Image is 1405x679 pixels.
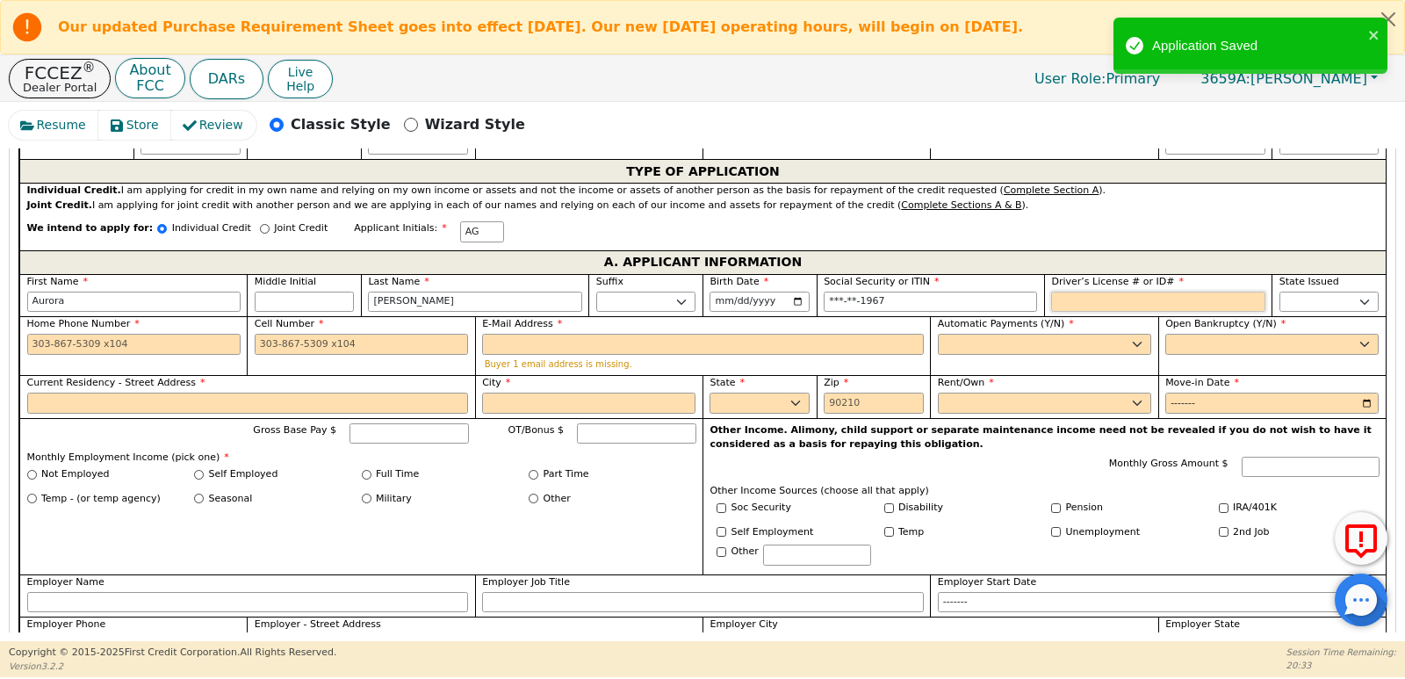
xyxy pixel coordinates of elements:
[824,377,848,388] span: Zip
[172,221,251,236] p: Individual Credit
[23,64,97,82] p: FCCEZ
[1335,512,1387,565] button: Report Error to FCC
[1279,276,1339,287] span: State Issued
[482,576,570,588] span: Employer Job Title
[255,618,381,630] span: Employer - Street Address
[1066,501,1103,516] label: Pension
[1373,1,1404,37] button: Close alert
[898,501,943,516] label: Disability
[376,492,412,507] label: Military
[884,527,894,537] input: Y/N
[9,111,99,140] button: Resume
[41,492,161,507] label: Temp - (or temp agency)
[27,184,1380,199] div: I am applying for credit in my own name and relying on my own income or assets and not the income...
[731,525,814,540] label: Self Employment
[268,60,333,98] button: LiveHelp
[596,276,623,287] span: Suffix
[23,82,97,93] p: Dealer Portal
[710,276,768,287] span: Birth Date
[190,59,263,99] button: DARs
[710,292,810,313] input: YYYY-MM-DD
[41,467,109,482] label: Not Employed
[1066,525,1141,540] label: Unemployment
[83,60,96,76] sup: ®
[58,18,1023,35] b: Our updated Purchase Requirement Sheet goes into effect [DATE]. Our new [DATE] operating hours, w...
[126,116,159,134] span: Store
[354,222,447,234] span: Applicant Initials:
[1051,276,1183,287] span: Driver’s License # or ID#
[27,618,106,630] span: Employer Phone
[209,492,253,507] label: Seasonal
[1200,70,1367,87] span: [PERSON_NAME]
[1051,503,1061,513] input: Y/N
[1004,184,1099,196] u: Complete Section A
[710,618,777,630] span: Employer City
[884,503,894,513] input: Y/N
[1368,25,1380,45] button: close
[824,393,924,414] input: 90210
[710,423,1380,452] p: Other Income. Alimony, child support or separate maintenance income need not be revealed if you d...
[604,251,802,274] span: A. APPLICANT INFORMATION
[1286,646,1396,659] p: Session Time Remaining:
[1165,393,1379,414] input: YYYY-MM-DD
[1109,458,1228,469] span: Monthly Gross Amount $
[1200,70,1250,87] span: 3659A:
[98,111,172,140] button: Store
[1051,527,1061,537] input: Y/N
[27,276,89,287] span: First Name
[115,58,184,99] a: AboutFCC
[255,318,324,329] span: Cell Number
[27,184,121,196] strong: Individual Credit.
[425,114,525,135] p: Wizard Style
[1017,61,1178,96] a: User Role:Primary
[710,377,745,388] span: State
[485,359,922,369] p: Buyer 1 email address is missing.
[626,160,780,183] span: TYPE OF APPLICATION
[37,116,86,134] span: Resume
[368,276,429,287] span: Last Name
[9,660,336,673] p: Version 3.2.2
[544,467,589,482] label: Part Time
[255,334,468,355] input: 303-867-5309 x104
[129,79,170,93] p: FCC
[129,63,170,77] p: About
[255,276,316,287] span: Middle Initial
[824,276,939,287] span: Social Security or ITIN
[1165,377,1239,388] span: Move-in Date
[27,377,205,388] span: Current Residency - Street Address
[901,199,1021,211] u: Complete Sections A & B
[27,221,154,250] span: We intend to apply for:
[274,221,328,236] p: Joint Credit
[27,199,92,211] strong: Joint Credit.
[938,592,1380,613] input: YYYY-MM-DD
[27,334,241,355] input: 303-867-5309 x104
[1017,61,1178,96] p: Primary
[286,79,314,93] span: Help
[1165,318,1286,329] span: Open Bankruptcy (Y/N)
[9,646,336,661] p: Copyright © 2015- 2025 First Credit Corporation.
[1219,503,1228,513] input: Y/N
[731,545,759,560] label: Other
[199,116,243,134] span: Review
[291,114,391,135] p: Classic Style
[27,199,1380,213] div: I am applying for joint credit with another person and we are applying in each of our names and r...
[27,451,696,466] p: Monthly Employment Income (pick one)
[209,467,278,482] label: Self Employed
[938,318,1074,329] span: Automatic Payments (Y/N)
[824,292,1037,313] input: 000-00-0000
[9,59,111,98] button: FCCEZ®Dealer Portal
[898,525,924,540] label: Temp
[1219,527,1228,537] input: Y/N
[1165,618,1240,630] span: Employer State
[27,318,140,329] span: Home Phone Number
[482,377,510,388] span: City
[938,576,1036,588] span: Employer Start Date
[1152,36,1363,56] div: Application Saved
[171,111,256,140] button: Review
[1286,659,1396,672] p: 20:33
[731,501,791,516] label: Soc Security
[710,484,1380,499] p: Other Income Sources (choose all that apply)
